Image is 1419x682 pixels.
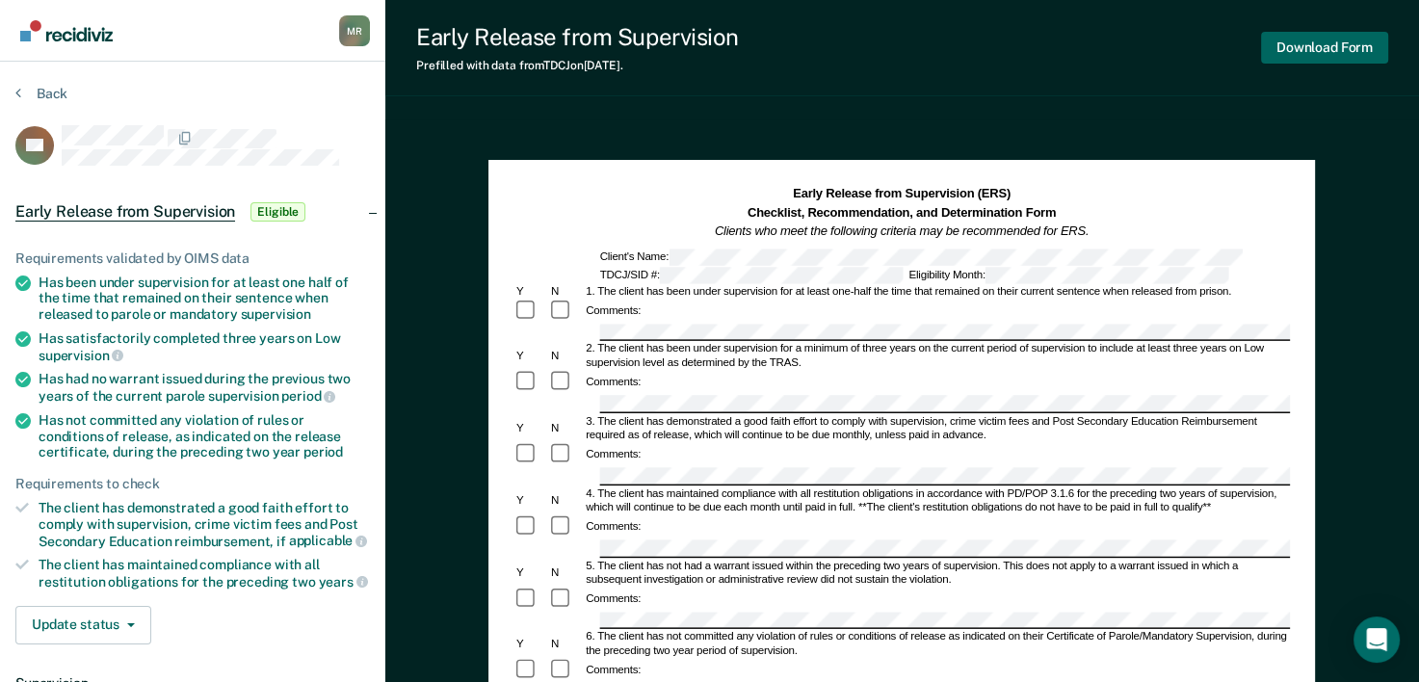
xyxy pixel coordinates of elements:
div: Has not committed any violation of rules or conditions of release, as indicated on the release ce... [39,412,370,460]
span: Early Release from Supervision [15,202,235,222]
div: N [548,566,583,580]
div: TDCJ/SID #: [597,267,907,283]
div: N [548,422,583,435]
div: Comments: [584,448,644,461]
strong: Checklist, Recommendation, and Determination Form [748,205,1056,219]
div: 4. The client has maintained compliance with all restitution obligations in accordance with PD/PO... [584,486,1291,514]
div: Y [513,350,548,363]
button: Update status [15,606,151,644]
div: M R [339,15,370,46]
span: supervision [241,306,311,322]
div: Has satisfactorily completed three years on Low [39,330,370,363]
div: 6. The client has not committed any violation of rules or conditions of release as indicated on t... [584,631,1291,659]
div: N [548,350,583,363]
div: 2. The client has been under supervision for a minimum of three years on the current period of su... [584,343,1291,371]
div: Client's Name: [597,249,1245,265]
div: Early Release from Supervision [416,23,739,51]
button: Back [15,85,67,102]
strong: Early Release from Supervision (ERS) [793,187,1011,200]
span: supervision [39,348,123,363]
div: Has had no warrant issued during the previous two years of the current parole supervision [39,371,370,404]
button: Profile dropdown button [339,15,370,46]
div: The client has demonstrated a good faith effort to comply with supervision, crime victim fees and... [39,500,370,549]
div: Y [513,494,548,508]
div: N [548,494,583,508]
span: applicable [289,533,367,548]
span: years [319,574,368,590]
div: Y [513,284,548,298]
div: N [548,638,583,651]
div: Comments: [584,377,644,390]
div: 1. The client has been under supervision for at least one-half the time that remained on their cu... [584,284,1291,298]
span: period [303,444,343,459]
div: Y [513,638,548,651]
div: 3. The client has demonstrated a good faith effort to comply with supervision, crime victim fees ... [584,415,1291,443]
div: 5. The client has not had a warrant issued within the preceding two years of supervision. This do... [584,559,1291,587]
div: Open Intercom Messenger [1353,616,1400,663]
div: Requirements validated by OIMS data [15,250,370,267]
div: Y [513,566,548,580]
div: Comments: [584,665,644,678]
em: Clients who meet the following criteria may be recommended for ERS. [715,224,1089,238]
div: Eligibility Month: [907,267,1232,283]
div: N [548,284,583,298]
span: period [281,388,335,404]
button: Download Form [1261,32,1388,64]
div: Has been under supervision for at least one half of the time that remained on their sentence when... [39,275,370,323]
div: Y [513,422,548,435]
div: The client has maintained compliance with all restitution obligations for the preceding two [39,557,370,590]
div: Requirements to check [15,476,370,492]
div: Comments: [584,304,644,318]
img: Recidiviz [20,20,113,41]
div: Comments: [584,520,644,534]
div: Comments: [584,592,644,606]
div: Prefilled with data from TDCJ on [DATE] . [416,59,739,72]
span: Eligible [250,202,305,222]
